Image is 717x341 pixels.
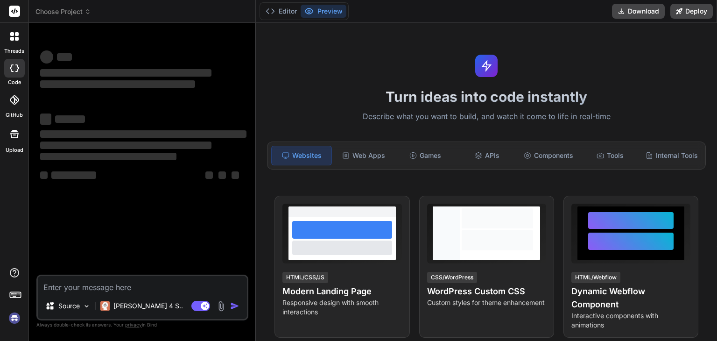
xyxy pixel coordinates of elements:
div: CSS/WordPress [427,272,477,283]
p: Describe what you want to build, and watch it come to life in real-time [261,111,711,123]
h4: WordPress Custom CSS [427,285,546,298]
span: ‌ [40,50,53,64]
img: Claude 4 Sonnet [100,301,110,311]
label: code [8,78,21,86]
div: HTML/Webflow [571,272,620,283]
span: ‌ [40,153,176,160]
img: icon [230,301,239,311]
label: Upload [6,146,23,154]
span: ‌ [55,115,85,123]
span: privacy [125,322,142,327]
button: Deploy [670,4,713,19]
span: ‌ [40,142,211,149]
span: ‌ [205,171,213,179]
span: ‌ [40,130,246,138]
h4: Dynamic Webflow Component [571,285,690,311]
label: threads [4,47,24,55]
img: attachment [216,301,226,312]
div: Internal Tools [642,146,702,165]
img: Pick Models [83,302,91,310]
div: Tools [580,146,640,165]
div: HTML/CSS/JS [282,272,328,283]
span: ‌ [40,80,195,88]
span: ‌ [232,171,239,179]
div: Websites [271,146,332,165]
p: Source [58,301,80,311]
div: Games [395,146,455,165]
p: Always double-check its answers. Your in Bind [36,320,248,329]
div: Components [519,146,578,165]
img: signin [7,310,22,326]
span: Choose Project [35,7,91,16]
p: [PERSON_NAME] 4 S.. [113,301,183,311]
p: Interactive components with animations [571,311,690,330]
span: ‌ [218,171,226,179]
button: Preview [301,5,346,18]
p: Custom styles for theme enhancement [427,298,546,307]
span: ‌ [57,53,72,61]
h1: Turn ideas into code instantly [261,88,711,105]
h4: Modern Landing Page [282,285,401,298]
p: Responsive design with smooth interactions [282,298,401,317]
span: ‌ [40,171,48,179]
span: ‌ [51,171,96,179]
button: Editor [262,5,301,18]
div: Web Apps [334,146,394,165]
label: GitHub [6,111,23,119]
span: ‌ [40,69,211,77]
span: ‌ [40,114,51,125]
div: APIs [457,146,517,165]
button: Download [612,4,665,19]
